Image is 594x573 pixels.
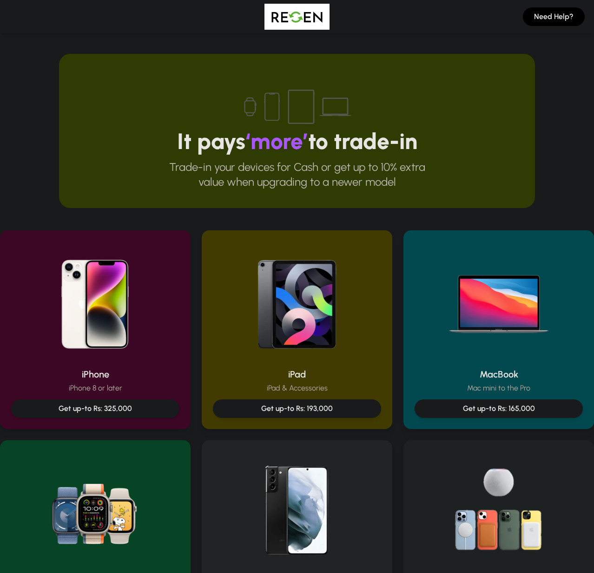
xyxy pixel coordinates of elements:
img: Samsung [238,451,356,570]
img: Trade-in devices [239,84,355,130]
img: iPhone [36,241,155,360]
h1: It pays to trade-in [89,130,505,152]
img: Watch [36,451,155,570]
img: iPad [238,241,356,360]
p: iPad & Accessories [213,383,381,394]
p: Get up-to Rs: 165,000 [422,403,575,414]
h2: iPhone [11,368,179,381]
img: MacBook [439,241,558,360]
button: Need Help? [523,7,585,26]
p: Get up-to Rs: 193,000 [220,403,374,414]
img: Logo [264,4,330,30]
p: Get up-to Rs: 325,000 [19,403,172,414]
span: ‘more’ [245,128,308,155]
p: Trade-in your devices for Cash or get up to 10% extra value when upgrading to a newer model [89,160,505,189]
p: iPhone 8 or later [11,383,179,394]
h2: MacBook [415,368,583,381]
p: Mac mini to the Pro [415,383,583,394]
h2: iPad [213,368,381,381]
img: Accessories [439,451,558,570]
